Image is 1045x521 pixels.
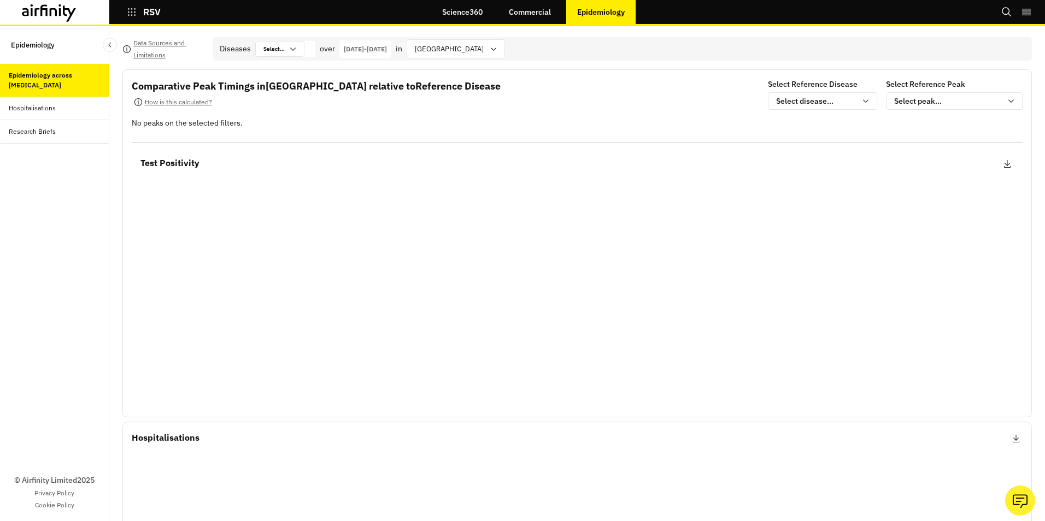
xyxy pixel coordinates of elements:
[768,79,858,90] p: Select Reference Disease
[14,475,95,486] p: © Airfinity Limited 2025
[396,43,402,55] p: in
[11,35,55,55] p: Epidemiology
[132,79,501,93] p: Comparative Peak Timings in [GEOGRAPHIC_DATA] relative to Reference Disease
[103,38,117,52] button: Close Sidebar
[320,43,335,55] p: over
[133,37,204,61] p: Data Sources and Limitations
[1005,486,1035,516] button: Ask our analysts
[577,8,625,16] p: Epidemiology
[145,96,212,108] p: How is this calculated?
[1001,3,1012,21] button: Search
[122,40,204,58] button: Data Sources and Limitations
[143,7,161,17] p: RSV
[34,488,74,498] a: Privacy Policy
[132,431,199,445] p: Hospitalisations
[132,93,214,111] button: How is this calculated?
[35,500,74,510] a: Cookie Policy
[127,3,161,21] button: RSV
[9,70,101,90] div: Epidemiology across [MEDICAL_DATA]
[9,127,56,137] div: Research Briefs
[886,79,965,90] p: Select Reference Peak
[9,103,56,113] div: Hospitalisations
[220,43,251,55] div: Diseases
[776,96,856,107] div: Select disease...
[344,44,387,54] p: [DATE] - [DATE]
[132,117,1023,129] p: No peaks on the selected filters.
[140,156,199,170] p: Test Positivity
